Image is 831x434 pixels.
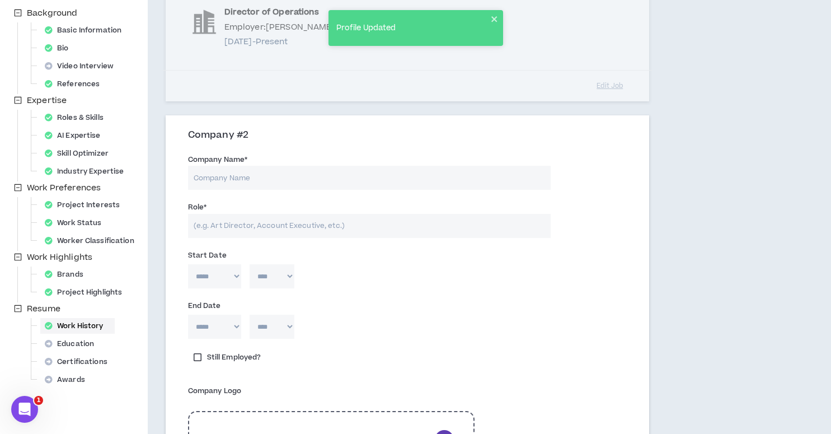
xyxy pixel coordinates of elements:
[11,396,38,423] iframe: Intercom live chat
[40,110,115,125] div: Roles & Skills
[40,318,115,334] div: Work History
[40,22,133,38] div: Basic Information
[40,284,133,300] div: Project Highlights
[40,40,80,56] div: Bio
[40,372,96,388] div: Awards
[34,396,43,405] span: 1
[25,94,69,108] span: Expertise
[333,19,491,38] div: Profile Updated
[40,128,112,143] div: AI Expertise
[40,215,112,231] div: Work Status
[25,251,95,264] span: Work Highlights
[40,267,95,282] div: Brands
[40,354,119,370] div: Certifications
[40,76,111,92] div: References
[40,233,145,249] div: Worker Classification
[25,7,79,20] span: Background
[40,197,131,213] div: Project Interests
[491,15,499,24] button: close
[27,7,77,19] span: Background
[27,251,92,263] span: Work Highlights
[188,246,227,264] label: Start Date
[25,302,63,316] span: Resume
[188,166,551,190] input: Company Name
[188,129,635,142] h3: Company #2
[40,336,105,352] div: Education
[27,303,60,315] span: Resume
[188,151,248,169] label: Company Name
[27,95,67,106] span: Expertise
[188,382,241,400] label: Company Logo
[14,96,22,104] span: minus-square
[27,182,101,194] span: Work Preferences
[40,58,125,74] div: Video Interview
[14,305,22,312] span: minus-square
[40,164,135,179] div: Industry Expertise
[14,9,22,17] span: minus-square
[188,349,267,365] label: Still Employed?
[188,297,221,315] label: End Date
[40,146,120,161] div: Skill Optimizer
[25,181,103,195] span: Work Preferences
[188,214,551,238] input: (e.g. Art Director, Account Executive, etc.)
[14,253,22,261] span: minus-square
[14,184,22,192] span: minus-square
[188,198,207,216] label: Role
